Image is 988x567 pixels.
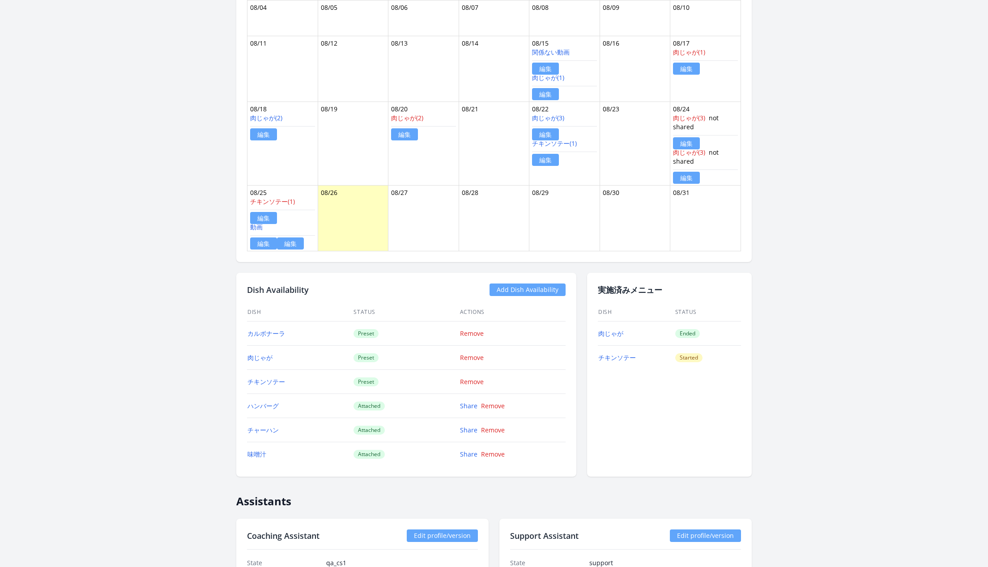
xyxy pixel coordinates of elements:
a: 肉じゃが(3) [673,114,705,122]
a: チキンソテー [247,377,285,386]
td: 08/06 [388,0,459,36]
td: 08/12 [318,36,388,102]
td: 08/10 [670,0,741,36]
a: 編集 [532,63,559,75]
a: 編集 [532,88,559,100]
a: Edit profile/version [407,529,478,542]
a: 編集 [532,128,559,140]
span: Started [675,353,703,362]
h2: Assistants [236,487,752,508]
a: ハンバーグ [247,402,279,410]
a: Edit profile/version [670,529,741,542]
td: 08/25 [247,186,318,251]
td: 08/16 [600,36,670,102]
a: 肉じゃが(1) [673,48,705,56]
a: チキンソテー [598,353,636,362]
a: Remove [481,402,505,410]
td: 08/28 [459,186,529,251]
span: Attached [353,426,385,435]
td: 08/19 [318,102,388,186]
a: 編集 [532,154,559,166]
a: 関係ない動画 [532,48,570,56]
td: 08/18 [247,102,318,186]
a: チキンソテー(1) [250,197,295,206]
a: 編集 [673,137,700,149]
td: 08/14 [459,36,529,102]
a: 編集 [673,172,700,184]
span: Preset [353,329,379,338]
a: 編集 [391,128,418,140]
th: Status [675,303,741,322]
span: Attached [353,402,385,410]
span: Attached [353,450,385,459]
a: 編集 [250,128,277,140]
h2: Coaching Assistant [247,529,319,542]
td: 08/11 [247,36,318,102]
a: 肉じゃが(3) [532,114,564,122]
a: Remove [460,329,484,338]
td: 08/31 [670,186,741,251]
td: 08/15 [529,36,600,102]
td: 08/07 [459,0,529,36]
a: Share [460,450,477,458]
td: 08/30 [600,186,670,251]
td: 08/21 [459,102,529,186]
a: 動画 [250,223,263,231]
a: 肉じゃが(2) [250,114,282,122]
a: 肉じゃが(2) [391,114,423,122]
td: 08/23 [600,102,670,186]
td: 08/24 [670,102,741,186]
span: Preset [353,377,379,386]
td: 08/17 [670,36,741,102]
td: 08/20 [388,102,459,186]
a: 編集 [277,237,304,250]
td: 08/22 [529,102,600,186]
span: not shared [673,148,719,165]
a: 肉じゃが(1) [532,73,564,82]
td: 08/05 [318,0,388,36]
h2: Dish Availability [247,283,309,296]
a: 編集 [673,63,700,75]
span: not shared [673,114,719,131]
span: Ended [675,329,700,338]
th: Dish [247,303,353,322]
td: 08/13 [388,36,459,102]
td: 08/04 [247,0,318,36]
a: Remove [460,353,484,362]
td: 08/27 [388,186,459,251]
td: 08/09 [600,0,670,36]
a: 肉じゃが [247,353,273,362]
a: Add Dish Availability [490,283,566,296]
a: 肉じゃが(3) [673,148,705,157]
a: Remove [481,450,505,458]
a: チキンソテー(1) [532,139,577,148]
a: 肉じゃが [598,329,623,338]
h2: Support Assistant [510,529,579,542]
td: 08/26 [318,186,388,251]
a: 編集 [250,237,277,250]
th: Actions [460,303,566,322]
a: Share [460,402,477,410]
a: 編集 [250,212,277,224]
a: Remove [481,426,505,434]
th: Status [353,303,459,322]
a: チャーハン [247,426,279,434]
td: 08/08 [529,0,600,36]
a: Share [460,426,477,434]
a: カルボナーラ [247,329,285,338]
a: Remove [460,377,484,386]
h2: 実施済みメニュー [598,283,741,296]
th: Dish [598,303,675,322]
span: Preset [353,353,379,362]
a: 味噌汁 [247,450,266,458]
td: 08/29 [529,186,600,251]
